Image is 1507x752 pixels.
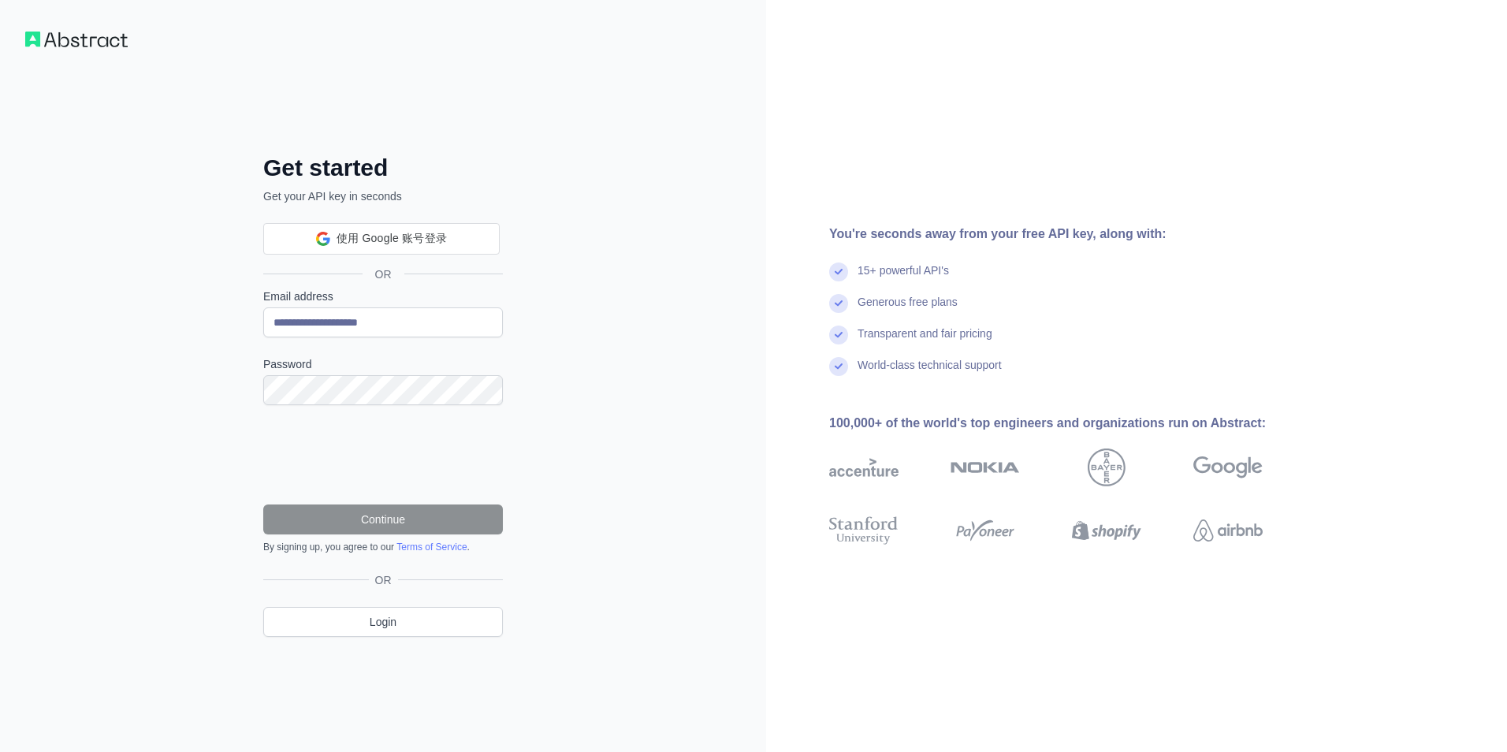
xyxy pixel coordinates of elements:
div: By signing up, you agree to our . [263,541,503,553]
img: airbnb [1193,513,1263,548]
div: Transparent and fair pricing [858,326,992,357]
span: OR [369,572,398,588]
label: Email address [263,289,503,304]
a: Terms of Service [396,542,467,553]
iframe: reCAPTCHA [263,424,503,486]
img: check mark [829,294,848,313]
img: shopify [1072,513,1141,548]
img: accenture [829,449,899,486]
img: check mark [829,326,848,344]
img: payoneer [951,513,1020,548]
img: google [1193,449,1263,486]
img: Workflow [25,32,128,47]
img: nokia [951,449,1020,486]
img: stanford university [829,513,899,548]
div: 100,000+ of the world's top engineers and organizations run on Abstract: [829,414,1313,433]
span: 使用 Google 账号登录 [337,230,447,247]
img: bayer [1088,449,1126,486]
h2: Get started [263,154,503,182]
p: Get your API key in seconds [263,188,503,204]
button: Continue [263,504,503,534]
div: Generous free plans [858,294,958,326]
img: check mark [829,357,848,376]
span: OR [363,266,404,282]
a: Login [263,607,503,637]
div: 15+ powerful API's [858,262,949,294]
div: 使用 Google 账号登录 [263,223,500,255]
img: check mark [829,262,848,281]
div: World-class technical support [858,357,1002,389]
label: Password [263,356,503,372]
div: You're seconds away from your free API key, along with: [829,225,1313,244]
